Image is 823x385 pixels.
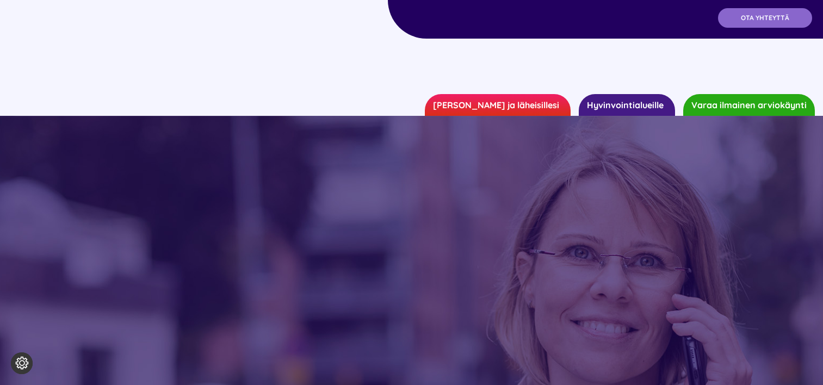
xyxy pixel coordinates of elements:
a: OTA YHTEYTTÄ [718,8,812,28]
span: OTA YHTEYTTÄ [741,14,789,22]
a: [PERSON_NAME] ja läheisillesi [425,94,571,116]
button: Evästeasetukset [11,352,33,374]
a: Hyvinvointialueille [579,94,675,116]
a: Varaa ilmainen arviokäynti [683,94,815,116]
